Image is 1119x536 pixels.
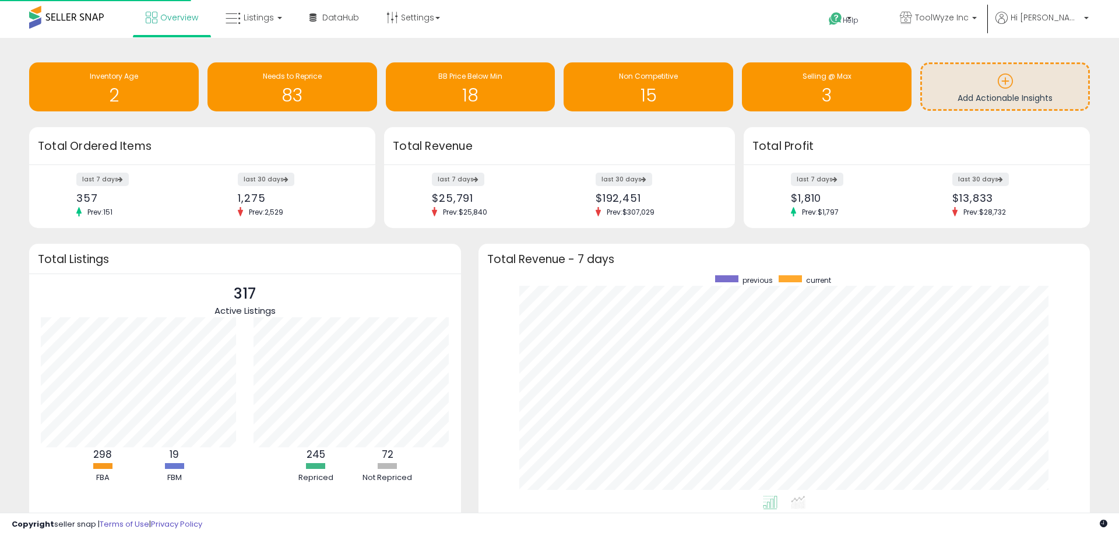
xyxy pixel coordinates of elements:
span: Help [843,15,858,25]
span: Overview [160,12,198,23]
a: Privacy Policy [151,519,202,530]
div: 1,275 [238,192,355,204]
h3: Total Ordered Items [38,138,367,155]
a: Hi [PERSON_NAME] [995,12,1089,38]
span: previous [743,275,773,285]
b: 298 [93,447,112,461]
span: current [806,275,831,285]
div: $192,451 [596,192,715,204]
span: Add Actionable Insights [958,92,1053,104]
span: Inventory Age [90,71,138,81]
label: last 30 days [238,173,294,186]
label: last 30 days [596,173,652,186]
span: Prev: 2,529 [243,207,289,217]
h1: 15 [569,86,727,105]
a: Selling @ Max 3 [742,62,912,111]
span: Active Listings [214,304,276,317]
div: 357 [76,192,193,204]
b: 19 [170,447,179,461]
span: ToolWyze Inc [915,12,969,23]
label: last 30 days [952,173,1009,186]
div: Not Repriced [353,472,423,484]
a: Needs to Reprice 83 [207,62,377,111]
div: $25,791 [432,192,551,204]
b: 72 [382,447,393,461]
h1: 83 [213,86,371,105]
span: Prev: $307,029 [601,207,660,217]
h3: Total Revenue - 7 days [487,255,1081,264]
div: $13,833 [952,192,1069,204]
span: DataHub [322,12,359,23]
label: last 7 days [791,173,843,186]
label: last 7 days [76,173,129,186]
h1: 18 [392,86,550,105]
strong: Copyright [12,519,54,530]
span: Selling @ Max [803,71,851,81]
a: Terms of Use [100,519,149,530]
span: Prev: 151 [82,207,118,217]
span: Needs to Reprice [263,71,322,81]
label: last 7 days [432,173,484,186]
h3: Total Listings [38,255,452,264]
div: Repriced [281,472,351,484]
span: Prev: $25,840 [437,207,493,217]
span: Non Competitive [619,71,678,81]
span: Prev: $28,732 [958,207,1012,217]
h1: 2 [35,86,193,105]
a: BB Price Below Min 18 [386,62,555,111]
div: $1,810 [791,192,908,204]
span: BB Price Below Min [438,71,502,81]
div: FBM [139,472,209,484]
div: seller snap | | [12,519,202,530]
span: Hi [PERSON_NAME] [1011,12,1081,23]
a: Non Competitive 15 [564,62,733,111]
span: Prev: $1,797 [796,207,844,217]
span: Listings [244,12,274,23]
p: 317 [214,283,276,305]
a: Add Actionable Insights [922,64,1088,109]
a: Help [819,3,881,38]
i: Get Help [828,12,843,26]
a: Inventory Age 2 [29,62,199,111]
h1: 3 [748,86,906,105]
b: 245 [307,447,325,461]
h3: Total Revenue [393,138,726,155]
h3: Total Profit [752,138,1081,155]
div: FBA [68,472,138,484]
